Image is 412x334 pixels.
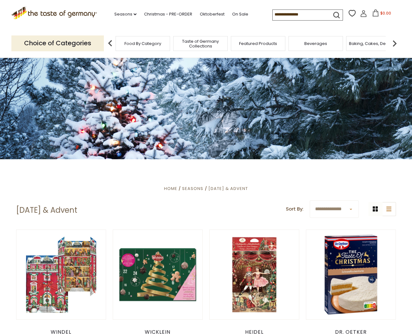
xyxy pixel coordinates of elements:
[232,11,248,18] a: On Sale
[349,41,398,46] a: Baking, Cakes, Desserts
[11,35,104,51] p: Choice of Categories
[164,186,177,192] a: Home
[16,205,77,215] h1: [DATE] & Advent
[104,37,117,50] img: previous arrow
[113,230,203,319] img: Wicklein Advent Calendar with Assorted Gingerbreads, 11.8oz
[210,230,299,319] img: Heidel "Christmas Fairy Tale" Chocolate Advent Calendar, 2.6 oz
[388,37,401,50] img: next arrow
[114,11,136,18] a: Seasons
[368,9,395,19] button: $0.00
[286,205,303,213] label: Sort By:
[208,186,248,192] a: [DATE] & Advent
[304,41,327,46] a: Beverages
[239,41,277,46] a: Featured Products
[182,186,203,192] a: Seasons
[200,11,225,18] a: Oktoberfest
[124,41,161,46] a: Food By Category
[306,230,396,319] img: Dr. Oetker Chocolate "Snow Flake Torte" Cake Mix, 12.9 oz
[144,11,192,18] a: Christmas - PRE-ORDER
[16,230,106,319] img: Windel Manor House Advent Calendar, 2.6 oz
[380,10,391,16] span: $0.00
[175,39,226,48] a: Taste of Germany Collections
